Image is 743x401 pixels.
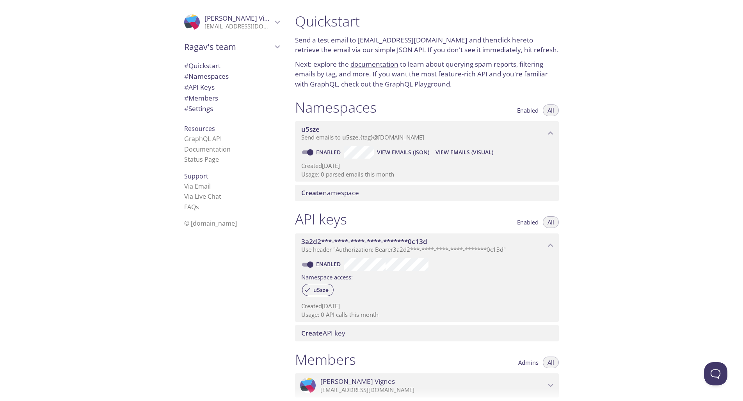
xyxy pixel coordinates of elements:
[301,125,320,134] span: u5sze
[295,59,559,89] p: Next: explore the to learn about querying spam reports, filtering emails by tag, and more. If you...
[184,72,229,81] span: Namespaces
[295,12,559,30] h1: Quickstart
[178,82,286,93] div: API Keys
[184,192,221,201] a: Via Live Chat
[184,172,208,180] span: Support
[301,311,553,319] p: Usage: 0 API calls this month
[543,104,559,116] button: All
[184,155,219,164] a: Status Page
[178,37,286,57] div: Ragav's team
[295,99,377,116] h1: Namespaces
[178,9,286,35] div: Ragav Vignes
[295,121,559,145] div: u5sze namespace
[184,61,220,70] span: Quickstart
[184,41,272,52] span: Ragav's team
[184,72,188,81] span: #
[184,83,215,92] span: API Keys
[184,83,188,92] span: #
[377,148,429,157] span: View Emails (JSON)
[432,146,496,159] button: View Emails (Visual)
[204,14,279,23] span: [PERSON_NAME] Vignes
[184,134,222,143] a: GraphQL API
[514,357,543,368] button: Admins
[184,94,218,102] span: Members
[320,377,395,386] span: [PERSON_NAME] Vignes
[512,104,543,116] button: Enabled
[295,351,356,368] h1: Members
[295,35,559,55] p: Send a test email to and then to retrieve the email via our simple JSON API. If you don't see it ...
[204,23,272,30] p: [EMAIL_ADDRESS][DOMAIN_NAME]
[295,373,559,397] div: Ragav Vignes
[315,260,344,268] a: Enabled
[196,203,199,211] span: s
[320,386,546,394] p: [EMAIL_ADDRESS][DOMAIN_NAME]
[295,185,559,201] div: Create namespace
[357,35,467,44] a: [EMAIL_ADDRESS][DOMAIN_NAME]
[498,35,527,44] a: click here
[435,148,493,157] span: View Emails (Visual)
[184,94,188,102] span: #
[295,325,559,341] div: Create API Key
[301,162,553,170] p: Created [DATE]
[184,124,215,133] span: Resources
[704,362,727,385] iframe: Help Scout Beacon - Open
[301,329,323,337] span: Create
[184,104,188,113] span: #
[302,284,334,296] div: u5sze
[350,60,398,69] a: documentation
[184,104,213,113] span: Settings
[184,182,211,191] a: Via Email
[301,133,424,141] span: Send emails to . {tag} @[DOMAIN_NAME]
[543,216,559,228] button: All
[184,219,237,228] span: © [DOMAIN_NAME]
[301,188,323,197] span: Create
[385,79,450,88] a: GraphQL Playground
[315,148,344,156] a: Enabled
[295,210,347,228] h1: API keys
[178,71,286,82] div: Namespaces
[178,60,286,71] div: Quickstart
[543,357,559,368] button: All
[301,170,553,178] p: Usage: 0 parsed emails this month
[512,216,543,228] button: Enabled
[342,133,359,141] span: u5sze
[178,93,286,104] div: Members
[184,145,231,154] a: Documentation
[178,103,286,114] div: Team Settings
[301,188,359,197] span: namespace
[374,146,432,159] button: View Emails (JSON)
[184,203,199,211] a: FAQ
[184,61,188,70] span: #
[301,302,553,310] p: Created [DATE]
[301,329,345,337] span: API key
[301,271,353,282] label: Namespace access:
[309,286,333,293] span: u5sze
